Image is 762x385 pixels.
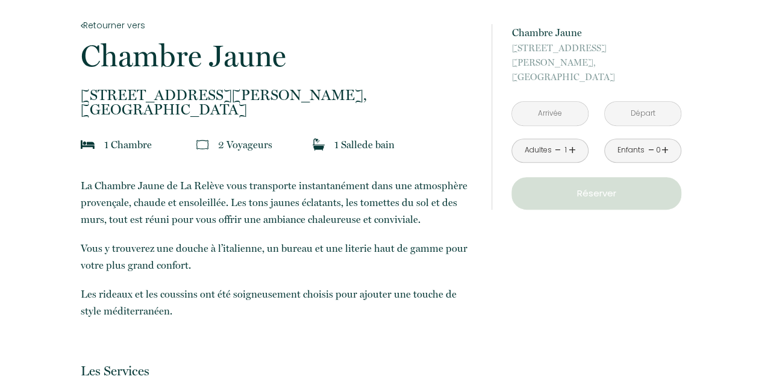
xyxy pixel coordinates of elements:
p: [GEOGRAPHIC_DATA] [511,41,681,84]
div: 0 [655,145,661,156]
p: Vous y trouverez une douche à l’italienne, un bureau et une literie haut de gamme pour votre plus... [81,240,476,274]
a: - [555,141,561,160]
input: Arrivée [512,102,588,125]
span: s [268,139,272,151]
span: [STREET_ADDRESS][PERSON_NAME], [81,88,476,102]
p: Les Services [81,363,476,379]
p: 2 Voyageur [218,136,272,153]
p: 1 Chambre [104,136,152,153]
p: Les rideaux et les coussins ont été soigneusement choisis pour ajouter une touche de style médite... [81,286,476,319]
div: 1 [563,145,569,156]
span: [STREET_ADDRESS][PERSON_NAME], [511,41,681,70]
a: + [661,141,669,160]
div: Adultes [524,145,551,156]
img: guests [196,139,208,151]
p: 1 Salle de bain [334,136,395,153]
input: Départ [605,102,681,125]
a: Retourner vers [81,19,476,32]
p: Chambre Jaune [511,24,681,41]
p: Réserver [516,186,677,201]
p: La Chambre Jaune de La Relève vous transporte instantanément dans une atmosphère provençale, chau... [81,177,476,228]
p: Chambre Jaune [81,41,476,71]
button: Réserver [511,177,681,210]
p: [GEOGRAPHIC_DATA] [81,88,476,117]
a: - [648,141,654,160]
div: Enfants [617,145,645,156]
a: + [569,141,576,160]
